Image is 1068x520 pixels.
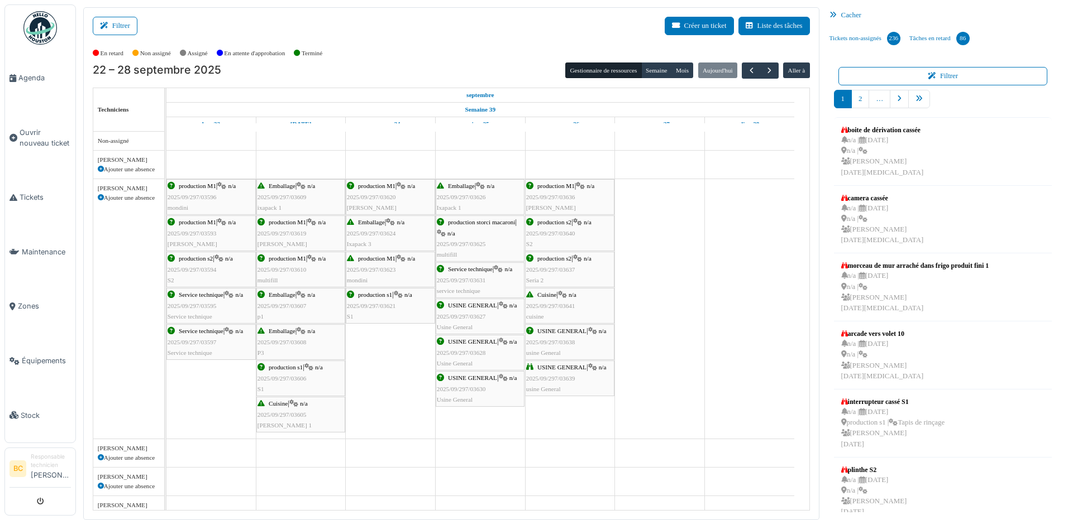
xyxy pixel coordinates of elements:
span: n/a [447,230,455,237]
span: Usine General [437,324,473,330]
span: 2025/09/297/03607 [258,302,307,309]
div: [PERSON_NAME] [98,155,160,165]
span: production s2 [179,255,213,262]
div: | [168,217,255,249]
span: USINE GENERAL [448,374,497,381]
button: Gestionnaire de ressources [565,62,641,78]
span: 2025/09/297/03625 [437,240,486,247]
span: 2025/09/297/03624 [347,230,396,237]
div: | [168,181,255,213]
span: production s2 [537,255,571,262]
span: n/a [397,219,405,225]
span: Ixapack 1 [437,204,461,211]
span: 2025/09/297/03596 [168,194,217,200]
span: Techniciens [98,106,129,113]
span: production M1 [269,255,306,262]
a: interrupteur cassé S1 n/a |[DATE] production s1 |Tapis de rinçage [PERSON_NAME][DATE] [838,394,947,452]
span: 2025/09/297/03595 [168,302,217,309]
span: Seria 2 [526,277,543,283]
a: Stock [5,388,75,442]
span: multifill [437,251,457,258]
button: Aujourd'hui [698,62,737,78]
a: 28 septembre 2025 [737,117,762,131]
span: ixapack 1 [258,204,282,211]
span: p1 [258,313,264,320]
span: 2025/09/297/03597 [168,339,217,345]
div: n/a | [DATE] production s1 | Tapis de rinçage [PERSON_NAME] [DATE] [841,407,945,450]
span: n/a [584,219,592,225]
div: 86 [956,32,970,45]
a: Tickets [5,170,75,225]
button: Mois [671,62,694,78]
span: n/a [408,182,416,189]
button: Précédent [742,62,760,79]
span: n/a [487,182,495,189]
span: Usine General [437,360,473,367]
span: n/a [584,255,592,262]
span: 2025/09/297/03608 [258,339,307,345]
a: 22 septembre 2025 [199,117,223,131]
div: n/a | [DATE] n/a | [PERSON_NAME] [DATE] [841,475,907,518]
div: n/a | [DATE] n/a | [PERSON_NAME] [DATE][MEDICAL_DATA] [841,271,989,314]
div: | [258,362,344,394]
span: 2025/09/297/03626 [437,194,486,200]
div: Responsable technicien [31,452,71,470]
span: 2025/09/297/03636 [526,194,575,200]
span: production M1 [358,255,395,262]
div: | [168,253,255,286]
span: Cuisine [537,291,556,298]
div: arcade vers volet 10 [841,329,924,339]
div: n/a | [DATE] n/a | [PERSON_NAME] [DATE][MEDICAL_DATA] [841,135,924,178]
div: | [258,398,344,431]
span: USINE GENERAL [448,338,497,345]
span: 2025/09/297/03619 [258,230,307,237]
span: 2025/09/297/03627 [437,313,486,320]
div: | [168,290,255,322]
div: | [437,264,523,296]
label: Terminé [302,49,322,58]
span: mondini [347,277,368,283]
a: Agenda [5,51,75,105]
span: [PERSON_NAME] [526,204,576,211]
button: Aller à [783,62,809,78]
span: production M1 [179,182,216,189]
span: n/a [236,328,244,334]
a: 24 septembre 2025 [378,117,403,131]
div: [PERSON_NAME] [98,444,160,453]
span: n/a [599,328,607,334]
span: production s1 [269,364,303,370]
a: Semaine 39 [463,103,498,117]
span: S2 [168,277,174,283]
label: Non assigné [140,49,171,58]
div: | [347,253,434,286]
div: | [437,336,523,369]
div: Ajouter une absence [98,165,160,174]
a: Maintenance [5,225,75,280]
span: production M1 [269,219,306,225]
span: n/a [315,364,323,370]
span: S1 [258,386,264,392]
a: Ouvrir nouveau ticket [5,105,75,171]
span: n/a [509,302,517,309]
a: morceau de mur arraché dans frigo produit fini 1 n/a |[DATE] n/a | [PERSON_NAME][DATE][MEDICAL_DATA] [838,258,992,316]
span: production storci macaroni [448,219,516,225]
a: Liste des tâches [738,17,810,35]
span: Ouvrir nouveau ticket [20,127,71,148]
span: n/a [569,291,576,298]
span: Emballage [448,182,475,189]
div: [PERSON_NAME] [98,472,160,482]
div: | [526,290,613,322]
span: Équipements [22,355,71,366]
nav: pager [834,90,1052,117]
span: [PERSON_NAME] [258,240,307,247]
span: 2025/09/297/03594 [168,266,217,273]
span: n/a [509,374,517,381]
a: arcade vers volet 10 n/a |[DATE] n/a | [PERSON_NAME][DATE][MEDICAL_DATA] [838,326,927,384]
a: 1 [834,90,852,108]
span: Emballage [269,328,295,334]
a: camera cassée n/a |[DATE] n/a | [PERSON_NAME][DATE][MEDICAL_DATA] [838,190,927,249]
span: 2025/09/297/03606 [258,375,307,382]
div: | [526,217,613,249]
span: production M1 [358,182,395,189]
span: S2 [526,240,533,247]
